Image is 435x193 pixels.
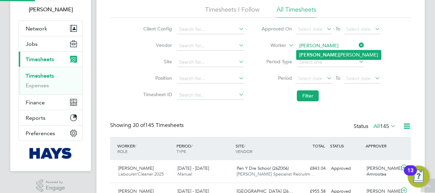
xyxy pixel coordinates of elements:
[118,165,154,171] span: [PERSON_NAME]
[141,42,172,48] label: Vendor
[255,42,286,49] label: Worker
[110,122,185,129] div: Showing
[177,41,244,51] input: Search for...
[141,26,172,32] label: Client Config
[346,75,371,81] span: Select date
[133,122,184,129] span: 145 Timesheets
[26,115,45,121] span: Reports
[176,149,186,154] span: TYPE
[46,185,65,191] span: Engage
[177,74,244,83] input: Search for...
[141,59,172,65] label: Site
[407,170,413,179] div: 13
[19,36,82,51] button: Jobs
[19,52,82,67] button: Timesheets
[36,179,65,192] a: Powered byEngage
[328,163,364,174] div: Approved
[141,91,172,98] label: Timesheet ID
[26,82,49,89] a: Expenses
[29,148,72,159] img: hays-logo-retina.png
[19,110,82,125] button: Reports
[237,171,315,177] span: [PERSON_NAME] Specialist Recruitm…
[26,130,55,137] span: Preferences
[177,25,244,34] input: Search for...
[26,73,54,79] a: Timesheets
[333,24,342,33] span: To
[277,5,316,18] li: All Timesheets
[261,75,292,81] label: Period
[135,143,136,149] span: /
[18,5,83,14] span: Nicholas Morgan
[354,122,397,131] div: Status
[26,41,38,47] span: Jobs
[261,26,292,32] label: Approved On
[297,90,319,101] button: Filter
[244,143,245,149] span: /
[46,179,65,185] span: Powered by
[297,57,364,67] input: Select one
[26,99,45,106] span: Finance
[364,140,399,152] div: APPROVER
[116,140,175,157] div: WORKER
[18,148,83,159] a: Go to home page
[313,143,325,149] span: TOTAL
[177,57,244,67] input: Search for...
[175,140,234,157] div: PERIOD
[133,122,145,129] span: 30 of
[296,50,381,60] li: [PERSON_NAME]
[299,52,339,58] b: [PERSON_NAME]
[141,75,172,81] label: Position
[298,75,322,81] span: Select date
[236,149,252,154] span: VENDOR
[19,95,82,110] button: Finance
[205,5,260,18] li: Timesheets I Follow
[261,59,292,65] label: Period Type
[297,41,364,51] input: Search for...
[333,74,342,82] span: To
[364,163,399,180] div: [PERSON_NAME] Amrootaa
[19,21,82,36] button: Network
[298,26,322,32] span: Select date
[191,143,193,149] span: /
[19,67,82,94] div: Timesheets
[373,123,396,130] label: All
[237,165,289,171] span: Pen Y Dre School (26Z006)
[26,25,47,32] span: Network
[177,165,209,171] span: [DATE] - [DATE]
[346,26,371,32] span: Select date
[234,140,293,157] div: SITE
[293,163,328,174] div: £843.04
[19,126,82,141] button: Preferences
[117,149,128,154] span: ROLE
[118,171,164,177] span: Labourer/Cleaner 2025
[177,90,244,100] input: Search for...
[380,123,389,130] span: 145
[26,56,54,63] span: Timesheets
[408,166,430,188] button: Open Resource Center, 13 new notifications
[177,171,192,177] span: Manual
[328,140,364,152] div: STATUS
